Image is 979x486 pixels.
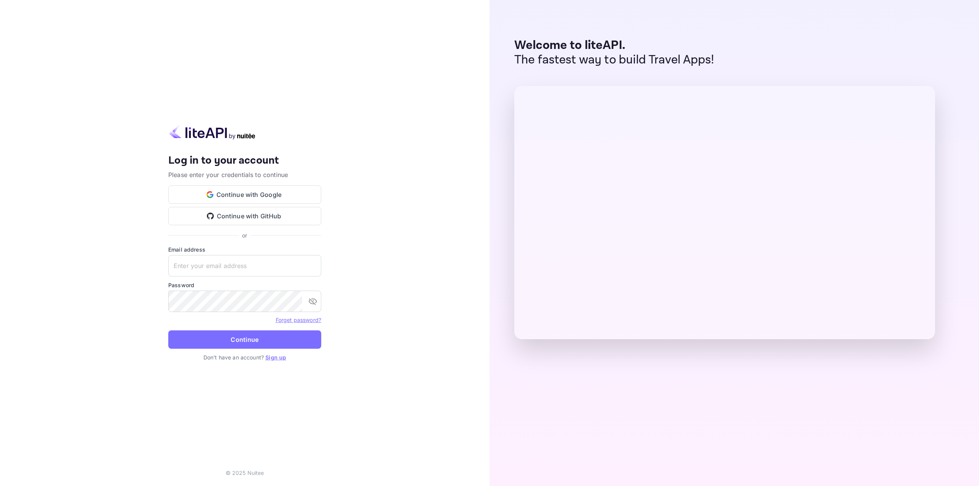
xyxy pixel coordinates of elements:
[168,281,321,289] label: Password
[514,53,714,67] p: The fastest way to build Travel Apps!
[265,354,286,361] a: Sign up
[168,125,256,140] img: liteapi
[168,330,321,349] button: Continue
[168,207,321,225] button: Continue with GitHub
[276,316,321,323] a: Forget password?
[276,317,321,323] a: Forget password?
[168,255,321,276] input: Enter your email address
[168,154,321,167] h4: Log in to your account
[305,294,320,309] button: toggle password visibility
[242,231,247,239] p: or
[168,245,321,254] label: Email address
[226,469,264,477] p: © 2025 Nuitee
[168,353,321,361] p: Don't have an account?
[514,86,935,339] img: liteAPI Dashboard Preview
[168,185,321,204] button: Continue with Google
[168,170,321,179] p: Please enter your credentials to continue
[514,38,714,53] p: Welcome to liteAPI.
